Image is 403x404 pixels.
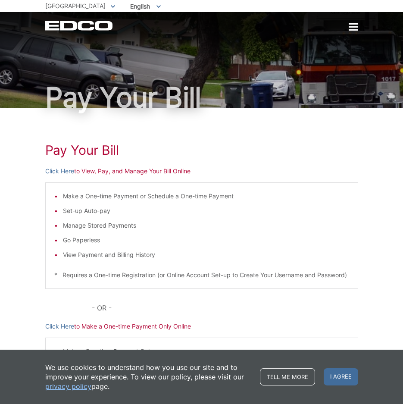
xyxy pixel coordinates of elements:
[45,382,91,391] a: privacy policy
[63,235,349,245] li: Go Paperless
[54,270,349,280] p: * Requires a One-time Registration (or Online Account Set-up to Create Your Username and Password)
[45,142,358,158] h1: Pay Your Bill
[63,347,349,356] li: Make a One-time Payment Only
[92,302,358,314] p: - OR -
[63,250,349,260] li: View Payment and Billing History
[45,322,358,331] p: to Make a One-time Payment Only Online
[63,206,349,216] li: Set-up Auto-pay
[45,21,114,31] a: EDCD logo. Return to the homepage.
[63,191,349,201] li: Make a One-time Payment or Schedule a One-time Payment
[45,363,251,391] p: We use cookies to understand how you use our site and to improve your experience. To view our pol...
[45,166,74,176] a: Click Here
[324,368,358,385] span: I agree
[45,166,358,176] p: to View, Pay, and Manage Your Bill Online
[260,368,315,385] a: Tell me more
[45,322,74,331] a: Click Here
[63,221,349,230] li: Manage Stored Payments
[45,2,106,9] span: [GEOGRAPHIC_DATA]
[45,84,358,111] h1: Pay Your Bill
